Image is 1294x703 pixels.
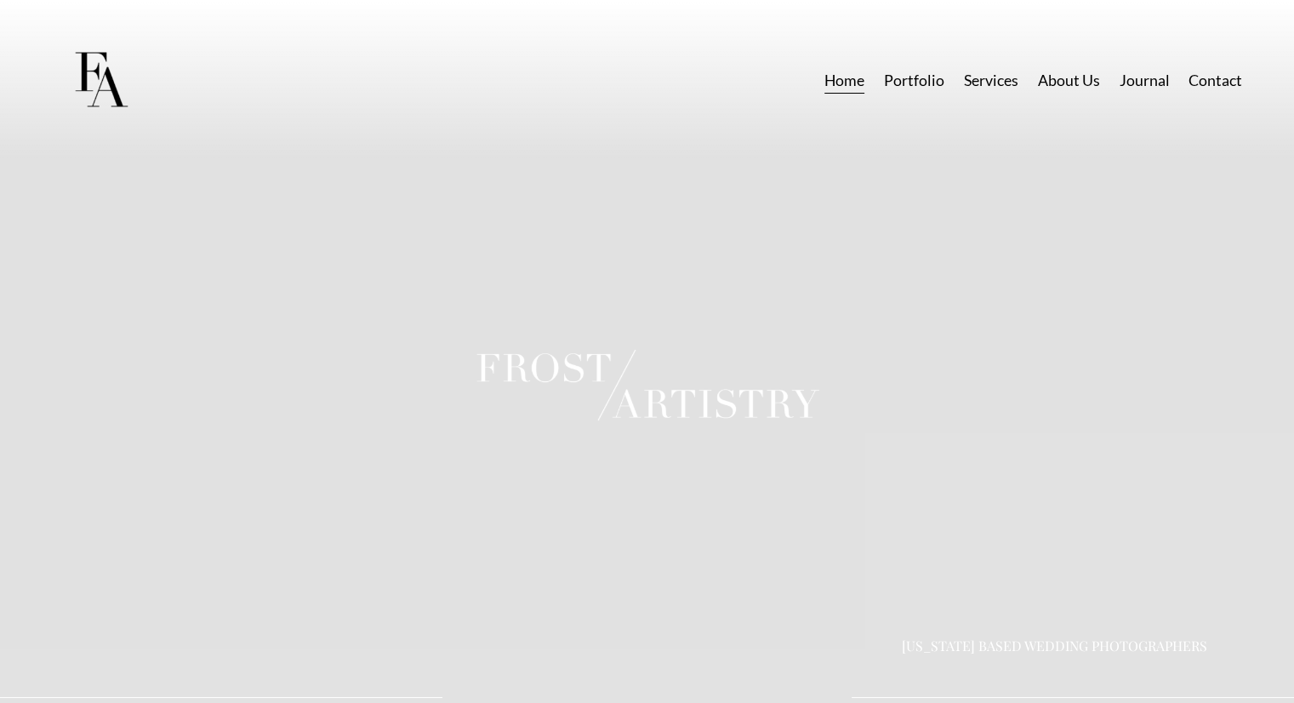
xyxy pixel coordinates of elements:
[964,65,1018,95] a: Services
[884,65,944,95] a: Portfolio
[1119,65,1169,95] a: Journal
[52,31,150,129] img: Frost Artistry
[1038,65,1100,95] a: About Us
[824,65,864,95] a: Home
[902,639,1207,653] h1: [US_STATE] BASED WEDDING PHOTOGRAPHERS
[1189,65,1242,95] a: Contact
